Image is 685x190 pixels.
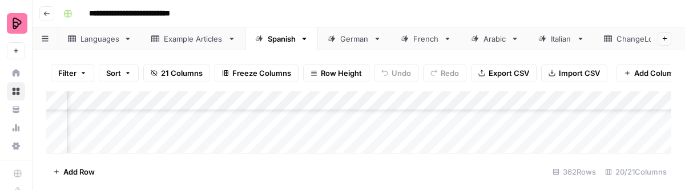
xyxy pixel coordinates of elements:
[63,166,95,177] span: Add Row
[58,67,76,79] span: Filter
[461,27,529,50] a: Arabic
[413,33,439,45] div: French
[634,67,678,79] span: Add Column
[106,67,121,79] span: Sort
[215,64,299,82] button: Freeze Columns
[318,27,391,50] a: German
[340,33,369,45] div: German
[142,27,245,50] a: Example Articles
[46,163,102,181] button: Add Row
[245,27,318,50] a: Spanish
[161,67,203,79] span: 21 Columns
[391,27,461,50] a: French
[143,64,210,82] button: 21 Columns
[7,137,25,155] a: Settings
[483,33,506,45] div: Arabic
[7,9,25,38] button: Workspace: Preply
[616,33,658,45] div: ChangeLog
[303,64,369,82] button: Row Height
[601,163,671,181] div: 20/21 Columns
[551,33,572,45] div: Italian
[374,64,418,82] button: Undo
[548,163,601,181] div: 362 Rows
[268,33,296,45] div: Spanish
[7,13,27,34] img: Preply Logo
[529,27,594,50] a: Italian
[232,67,291,79] span: Freeze Columns
[7,82,25,100] a: Browse
[80,33,119,45] div: Languages
[7,64,25,82] a: Home
[51,64,94,82] button: Filter
[7,119,25,137] a: Usage
[541,64,607,82] button: Import CSV
[321,67,362,79] span: Row Height
[559,67,600,79] span: Import CSV
[489,67,529,79] span: Export CSV
[164,33,223,45] div: Example Articles
[441,67,459,79] span: Redo
[58,27,142,50] a: Languages
[471,64,537,82] button: Export CSV
[392,67,411,79] span: Undo
[99,64,139,82] button: Sort
[594,27,680,50] a: ChangeLog
[423,64,466,82] button: Redo
[7,100,25,119] a: Your Data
